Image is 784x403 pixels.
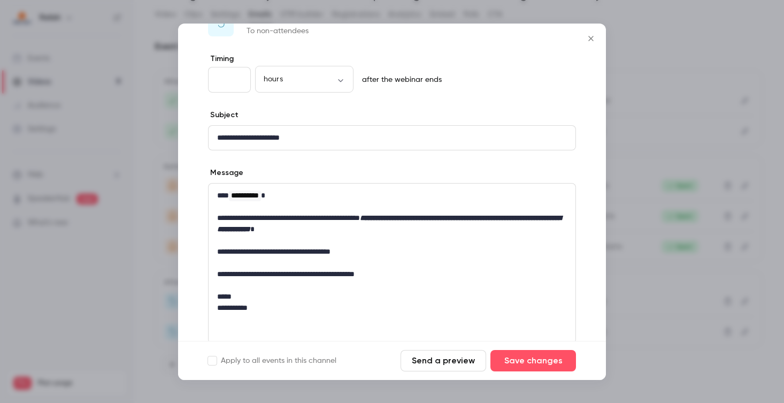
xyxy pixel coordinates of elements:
div: editor [209,126,575,150]
label: Subject [208,110,239,120]
p: after the webinar ends [358,74,442,85]
label: Apply to all events in this channel [208,355,336,366]
label: Message [208,168,243,178]
button: Send a preview [401,350,486,371]
div: editor [209,184,575,320]
button: Save changes [490,350,576,371]
label: Timing [208,54,576,64]
div: hours [255,74,353,85]
button: Close [580,28,602,49]
p: To non-attendees [247,26,329,36]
